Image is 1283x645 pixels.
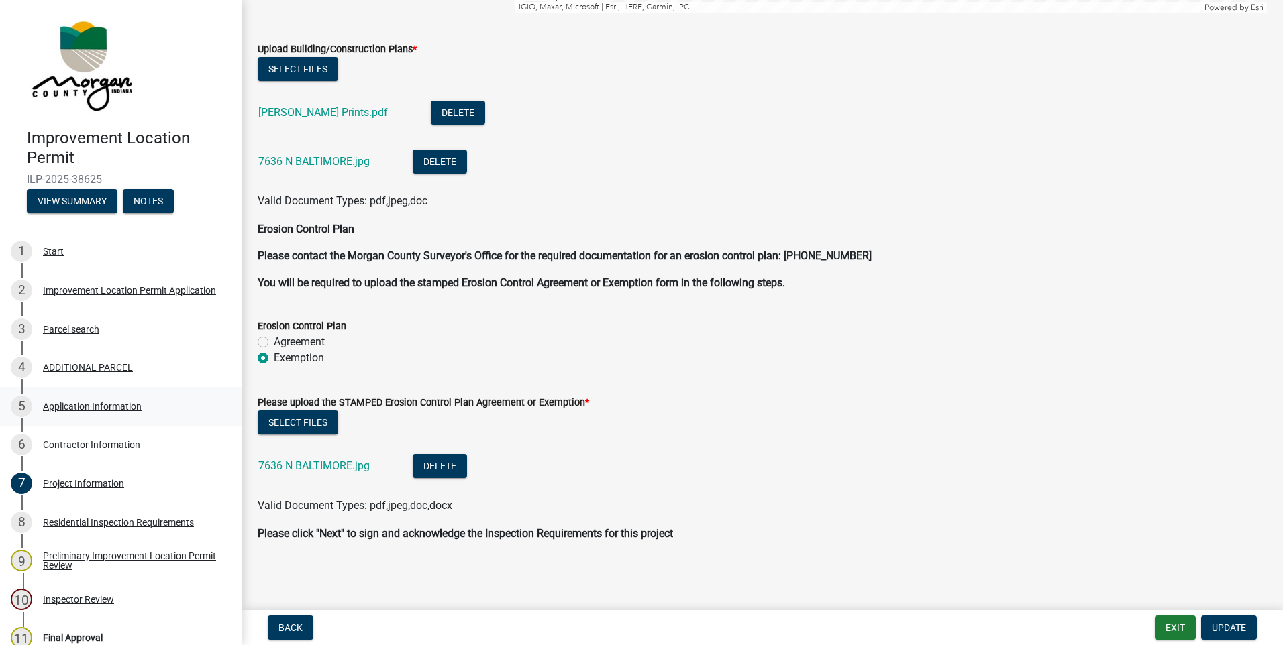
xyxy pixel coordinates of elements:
[258,459,370,472] a: 7636 N BALTIMORE.jpg
[1201,2,1267,13] div: Powered by
[274,334,325,350] label: Agreement
[123,189,174,213] button: Notes
[258,276,785,289] strong: You will be required to upload the stamped Erosion Control Agreement or Exemption form in the fol...
[258,398,589,408] label: Please upload the STAMPED Erosion Control Plan Agreement or Exemption
[268,615,313,640] button: Back
[43,595,114,604] div: Inspector Review
[123,196,174,207] wm-modal-confirm: Notes
[43,363,133,372] div: ADDITIONAL PARCEL
[11,357,32,378] div: 4
[431,107,485,120] wm-modal-confirm: Delete Document
[11,434,32,455] div: 6
[1212,622,1246,633] span: Update
[11,512,32,533] div: 8
[11,241,32,262] div: 1
[258,57,338,81] button: Select files
[43,551,220,570] div: Preliminary Improvement Location Permit Review
[27,173,215,186] span: ILP-2025-38625
[413,156,467,169] wm-modal-confirm: Delete Document
[413,454,467,478] button: Delete
[11,318,32,340] div: 3
[43,286,216,295] div: Improvement Location Permit Application
[258,527,673,540] strong: Please click "Next" to sign and acknowledge the Inspection Requirements for this project
[1251,3,1264,12] a: Esri
[258,322,346,331] label: Erosion Control Plan
[258,194,427,207] span: Valid Document Types: pdf,jpeg,doc
[258,155,370,168] a: 7636 N BALTIMORE.jpg
[43,247,64,256] div: Start
[413,461,467,473] wm-modal-confirm: Delete Document
[43,633,103,642] div: Final Approval
[258,223,354,235] strong: Erosion Control Plan
[27,14,135,115] img: Morgan County, Indiana
[274,350,324,366] label: Exemption
[515,2,1202,13] div: IGIO, Maxar, Microsoft | Esri, HERE, Garmin, iPC
[258,499,452,512] span: Valid Document Types: pdf,jpeg,doc,docx
[27,129,231,168] h4: Improvement Location Permit
[43,402,142,411] div: Application Information
[11,280,32,301] div: 2
[1155,615,1196,640] button: Exit
[278,622,303,633] span: Back
[1201,615,1257,640] button: Update
[11,589,32,610] div: 10
[431,101,485,125] button: Delete
[43,479,124,488] div: Project Information
[258,45,417,54] label: Upload Building/Construction Plans
[43,518,194,527] div: Residential Inspection Requirements
[258,410,338,434] button: Select files
[11,550,32,571] div: 9
[27,196,117,207] wm-modal-confirm: Summary
[11,473,32,494] div: 7
[27,189,117,213] button: View Summary
[258,106,388,119] a: [PERSON_NAME] Prints.pdf
[43,325,99,334] div: Parcel search
[258,249,872,262] strong: Please contact the Morgan County Surveyor's Office for the required documentation for an erosion ...
[413,150,467,174] button: Delete
[11,396,32,417] div: 5
[43,440,140,449] div: Contractor Information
